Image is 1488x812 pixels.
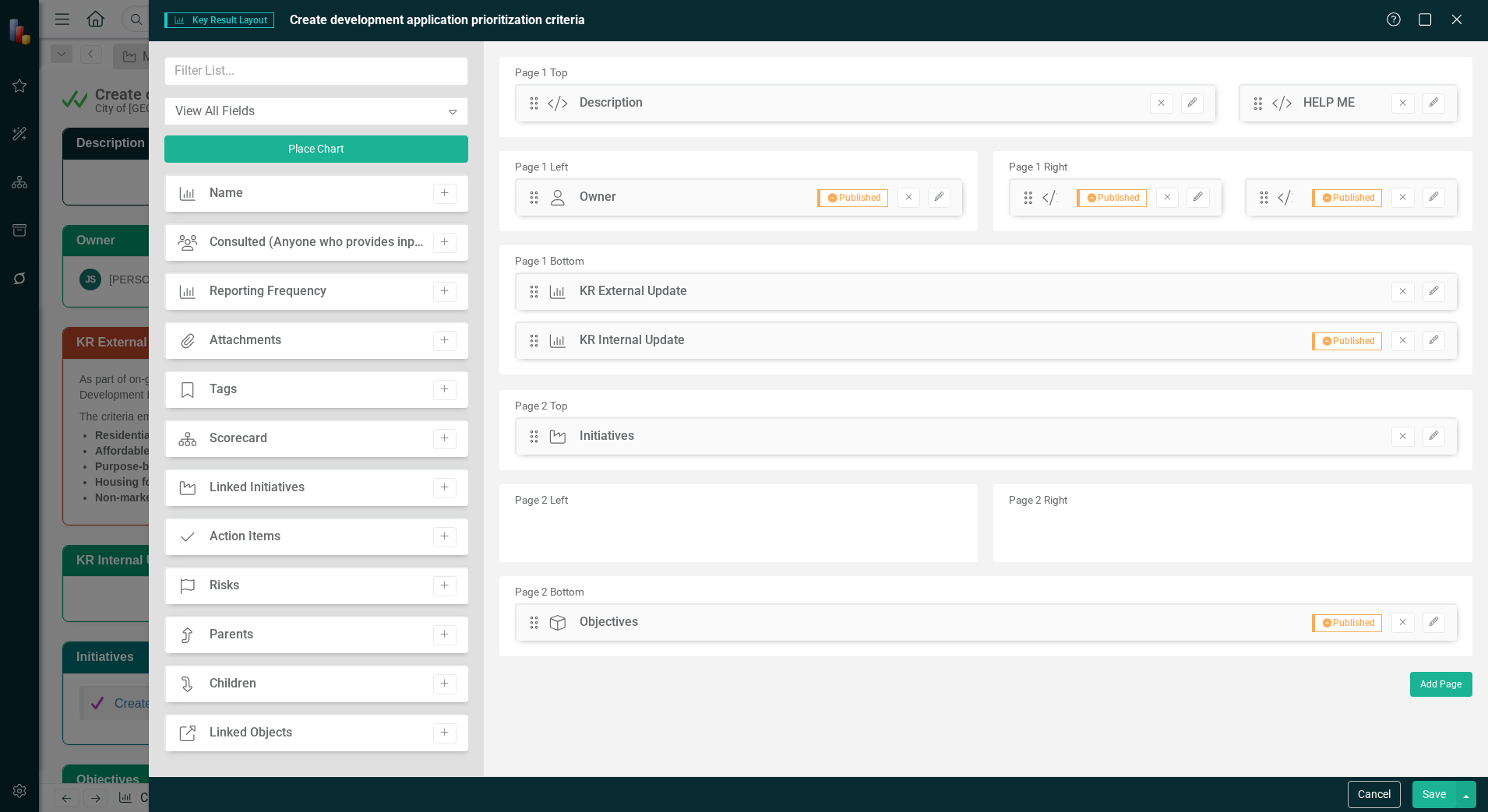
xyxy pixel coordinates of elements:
div: Risks [210,577,239,595]
small: Page 1 Left [515,160,568,173]
div: Initiatives [580,427,634,445]
div: Children [210,675,256,693]
div: Linked Initiatives [210,479,305,497]
span: Published [1312,614,1382,632]
div: Action Items [210,528,280,546]
div: Linked Objects [210,724,292,742]
input: Filter List... [164,57,468,86]
small: Page 1 Bottom [515,255,584,267]
div: Parents [210,626,253,644]
div: HELP ME [1303,94,1355,112]
div: Objectives [580,613,638,631]
button: Cancel [1348,781,1401,808]
small: Page 1 Top [515,66,568,79]
small: Page 2 Right [1009,494,1067,506]
small: Page 2 Bottom [515,585,584,598]
span: Published [1312,189,1382,207]
div: KR Internal Update [580,332,685,350]
small: Page 2 Top [515,399,568,412]
span: Published [817,189,887,207]
div: KR External Update [580,283,687,301]
div: Description [580,94,643,112]
small: Page 2 Left [515,494,568,506]
div: View All Fields [175,102,440,120]
span: Key Result Layout [164,12,274,28]
div: Attachments [210,332,281,350]
button: Place Chart [164,135,468,163]
span: Create development application prioritization criteria [290,12,585,27]
span: Published [1077,189,1147,207]
div: Reporting Frequency [210,283,326,301]
span: Published [1312,332,1382,350]
div: Owner [580,188,616,206]
div: Name [210,185,243,202]
div: Consulted (Anyone who provides input, SMEs) [210,234,426,251]
button: Save [1412,781,1456,808]
small: Page 1 Right [1009,160,1067,173]
div: Tags [210,381,237,399]
button: Add Page [1410,672,1472,697]
div: Scorecard [210,430,267,448]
